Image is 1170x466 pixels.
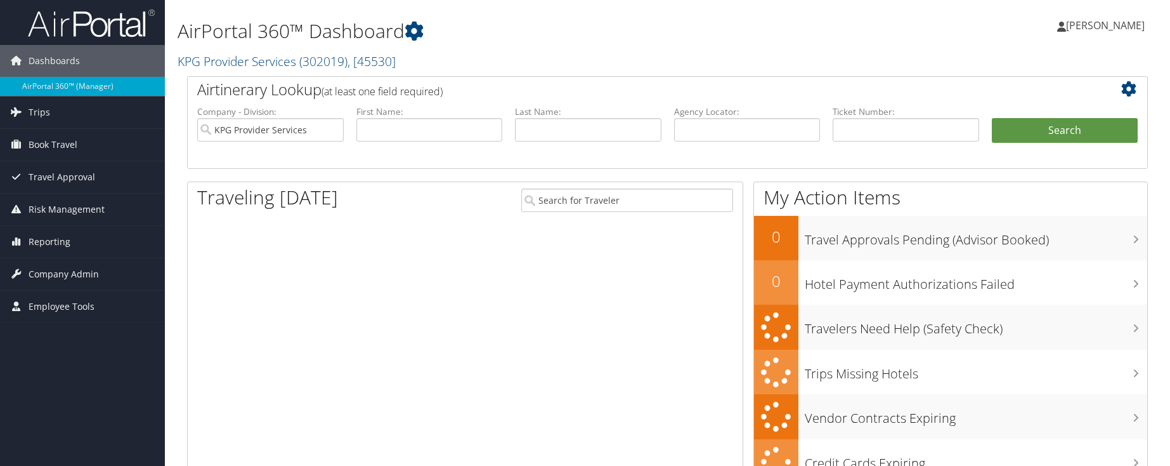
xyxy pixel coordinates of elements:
[322,84,443,98] span: (at least one field required)
[754,216,1148,260] a: 0Travel Approvals Pending (Advisor Booked)
[805,225,1148,249] h3: Travel Approvals Pending (Advisor Booked)
[29,97,50,128] span: Trips
[29,161,95,193] span: Travel Approval
[754,226,798,248] h2: 0
[805,359,1148,383] h3: Trips Missing Hotels
[754,350,1148,395] a: Trips Missing Hotels
[521,189,734,212] input: Search for Traveler
[197,184,338,211] h1: Traveling [DATE]
[29,258,99,290] span: Company Admin
[356,105,503,118] label: First Name:
[197,79,1058,100] h2: Airtinerary Lookup
[299,53,348,70] span: ( 302019 )
[29,129,77,161] span: Book Travel
[674,105,821,118] label: Agency Locator:
[754,184,1148,211] h1: My Action Items
[992,118,1138,143] button: Search
[754,270,798,292] h2: 0
[805,314,1148,338] h3: Travelers Need Help (Safety Check)
[29,226,70,258] span: Reporting
[28,8,155,38] img: airportal-logo.png
[29,45,80,77] span: Dashboards
[754,394,1148,439] a: Vendor Contracts Expiring
[833,105,979,118] label: Ticket Number:
[29,194,105,225] span: Risk Management
[197,105,344,118] label: Company - Division:
[178,18,831,44] h1: AirPortal 360™ Dashboard
[348,53,396,70] span: , [ 45530 ]
[515,105,661,118] label: Last Name:
[754,305,1148,350] a: Travelers Need Help (Safety Check)
[29,291,94,323] span: Employee Tools
[1057,6,1157,44] a: [PERSON_NAME]
[805,403,1148,427] h3: Vendor Contracts Expiring
[1066,18,1145,32] span: [PERSON_NAME]
[754,260,1148,305] a: 0Hotel Payment Authorizations Failed
[805,269,1148,293] h3: Hotel Payment Authorizations Failed
[178,53,396,70] a: KPG Provider Services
